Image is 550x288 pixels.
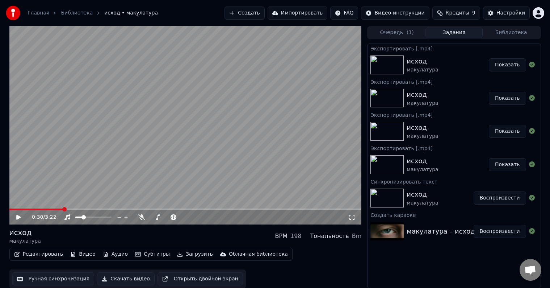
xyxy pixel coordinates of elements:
span: Кредиты [446,9,469,17]
img: youka [6,6,20,20]
a: Главная [28,9,49,17]
div: Bm [352,232,362,240]
div: Облачная библиотека [229,251,288,258]
button: Редактировать [11,249,66,259]
button: Видео [67,249,98,259]
button: Настройки [483,7,530,20]
button: Аудио [100,249,131,259]
div: Тональность [310,232,349,240]
div: макулатура [407,66,438,74]
button: Субтитры [132,249,173,259]
button: Кредиты9 [432,7,480,20]
button: Открыть двойной экран [158,272,243,285]
button: Показать [489,92,526,105]
button: FAQ [330,7,358,20]
button: Задания [425,28,483,38]
button: Показать [489,158,526,171]
button: Показать [489,125,526,138]
div: макулатура [407,199,438,207]
span: 9 [472,9,475,17]
div: макулатура [407,166,438,173]
div: Настройки [496,9,525,17]
button: Показать [489,58,526,71]
div: Создать караоке [368,210,540,219]
div: Экспортировать [.mp4] [368,44,540,53]
div: 198 [290,232,302,240]
button: Импортировать [268,7,328,20]
div: макулатура [407,100,438,107]
div: исход [9,227,41,238]
a: Библиотека [61,9,93,17]
span: 3:22 [45,214,56,221]
div: Экспортировать [.mp4] [368,110,540,119]
div: Экспортировать [.mp4] [368,144,540,152]
button: Создать [224,7,264,20]
button: Библиотека [483,28,540,38]
div: исход [407,56,438,66]
button: Загрузить [174,249,216,259]
div: макулатура [9,238,41,245]
div: Синхронизировать текст [368,177,540,186]
div: исход [407,90,438,100]
button: Видео-инструкции [361,7,429,20]
div: исход [407,123,438,133]
div: Экспортировать [.mp4] [368,77,540,86]
div: макулатура [407,133,438,140]
div: BPM [275,232,287,240]
button: Скачать видео [97,272,155,285]
div: Открытый чат [520,259,541,281]
button: Ручная синхронизация [12,272,95,285]
div: макулатура – исход [407,226,475,236]
span: ( 1 ) [407,29,414,36]
button: Воспроизвести [474,225,526,238]
span: исход • макулатура [104,9,158,17]
button: Воспроизвести [474,192,526,205]
nav: breadcrumb [28,9,158,17]
button: Очередь [368,28,425,38]
div: / [32,214,49,221]
span: 0:30 [32,214,43,221]
div: исход [407,156,438,166]
div: исход [407,189,438,199]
